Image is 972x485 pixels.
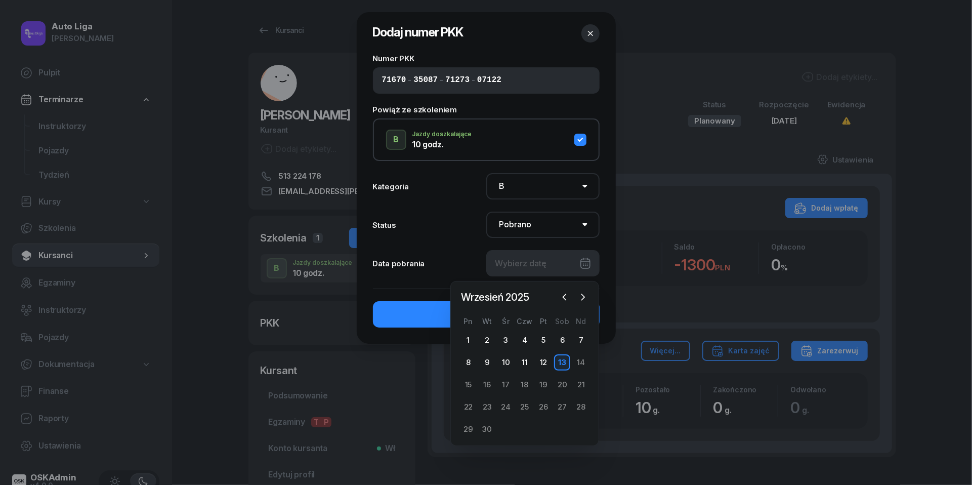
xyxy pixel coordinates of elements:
[440,74,443,87] span: -
[460,332,477,348] div: 1
[515,317,534,326] div: Czw
[498,332,514,348] div: 3
[389,131,403,148] div: B
[412,131,472,137] div: Jazdy doszkalające
[460,354,477,371] div: 8
[373,301,600,328] button: Dodaj
[386,130,406,150] button: B
[554,354,570,371] div: 13
[478,317,496,326] div: Wt
[386,130,586,150] button: BJazdy doszkalające10 godz.
[445,74,470,87] input: 00000
[535,332,552,348] div: 5
[517,354,533,371] div: 11
[382,74,406,87] input: 00000
[573,332,589,348] div: 7
[477,74,501,87] input: 00000
[472,74,475,87] span: -
[459,317,478,326] div: Pn
[553,317,572,326] div: Sob
[457,289,533,305] span: Wrzesień 2025
[535,354,552,371] div: 12
[517,332,533,348] div: 4
[534,317,553,326] div: Pt
[373,24,463,43] h2: Dodaj numer PKK
[408,74,412,87] span: -
[498,354,514,371] div: 10
[413,74,438,87] input: 00000
[496,317,515,326] div: Śr
[554,332,570,348] div: 6
[479,332,495,348] div: 2
[479,354,495,371] div: 9
[572,317,590,326] div: Nd
[412,140,472,148] div: 10 godz.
